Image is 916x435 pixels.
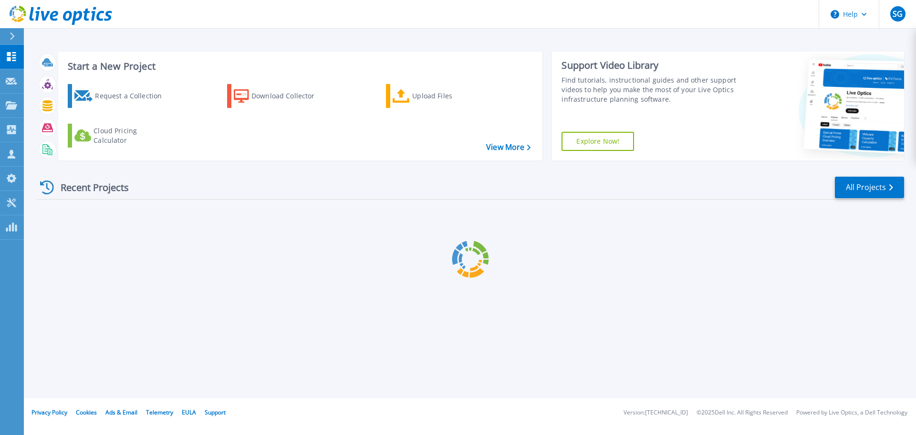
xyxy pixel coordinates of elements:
a: Request a Collection [68,84,174,108]
div: Request a Collection [95,86,171,106]
h3: Start a New Project [68,61,531,72]
a: Ads & Email [105,408,137,416]
a: View More [486,143,531,152]
div: Support Video Library [562,59,741,72]
a: Explore Now! [562,132,634,151]
a: All Projects [835,177,904,198]
div: Cloud Pricing Calculator [94,126,170,145]
a: Upload Files [386,84,492,108]
li: Version: [TECHNICAL_ID] [624,410,688,416]
a: Support [205,408,226,416]
a: Privacy Policy [31,408,67,416]
a: Download Collector [227,84,333,108]
div: Recent Projects [37,176,142,199]
a: Cloud Pricing Calculator [68,124,174,148]
div: Upload Files [412,86,489,106]
div: Download Collector [251,86,328,106]
li: © 2025 Dell Inc. All Rights Reserved [697,410,788,416]
a: Cookies [76,408,97,416]
li: Powered by Live Optics, a Dell Technology [796,410,907,416]
div: Find tutorials, instructional guides and other support videos to help you make the most of your L... [562,75,741,104]
a: EULA [182,408,196,416]
a: Telemetry [146,408,173,416]
span: SG [893,10,903,18]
